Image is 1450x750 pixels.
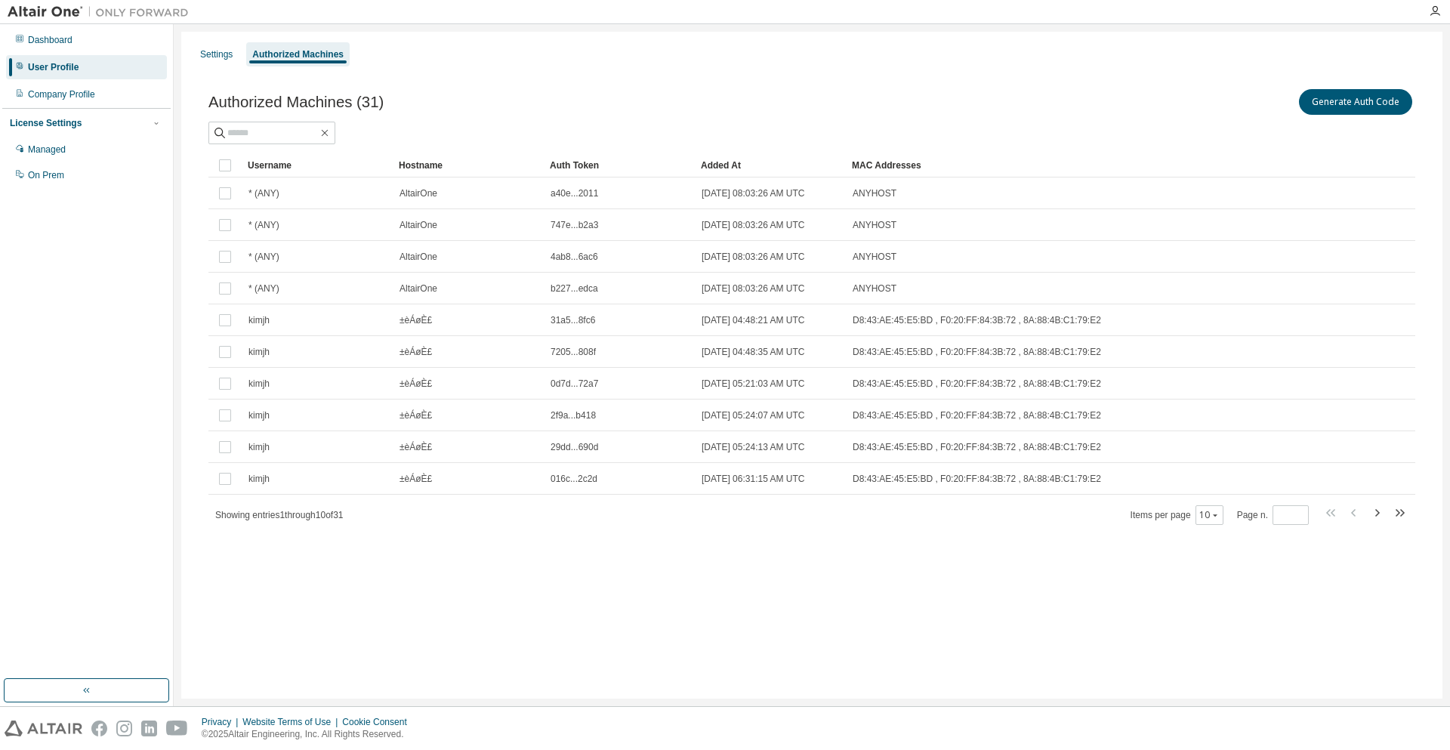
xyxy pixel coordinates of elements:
[702,282,805,295] span: [DATE] 08:03:26 AM UTC
[702,314,805,326] span: [DATE] 04:48:21 AM UTC
[400,251,437,263] span: AltairOne
[5,721,82,736] img: altair_logo.svg
[248,251,279,263] span: * (ANY)
[702,473,805,485] span: [DATE] 06:31:15 AM UTC
[399,153,538,177] div: Hostname
[28,88,95,100] div: Company Profile
[248,378,270,390] span: kimjh
[400,282,437,295] span: AltairOne
[252,48,344,60] div: Authorized Machines
[551,473,597,485] span: 016c...2c2d
[702,187,805,199] span: [DATE] 08:03:26 AM UTC
[551,378,598,390] span: 0d7d...72a7
[853,441,1101,453] span: D8:43:AE:45:E5:BD , F0:20:FF:84:3B:72 , 8A:88:4B:C1:79:E2
[202,716,242,728] div: Privacy
[550,153,689,177] div: Auth Token
[852,153,1257,177] div: MAC Addresses
[1237,505,1309,525] span: Page n.
[342,716,415,728] div: Cookie Consent
[248,473,270,485] span: kimjh
[248,441,270,453] span: kimjh
[701,153,840,177] div: Added At
[215,510,344,520] span: Showing entries 1 through 10 of 31
[91,721,107,736] img: facebook.svg
[248,219,279,231] span: * (ANY)
[248,314,270,326] span: kimjh
[400,346,432,358] span: ±èÁøÈ£
[551,314,595,326] span: 31a5...8fc6
[400,378,432,390] span: ±èÁøÈ£
[28,169,64,181] div: On Prem
[853,378,1101,390] span: D8:43:AE:45:E5:BD , F0:20:FF:84:3B:72 , 8A:88:4B:C1:79:E2
[551,346,596,358] span: 7205...808f
[400,219,437,231] span: AltairOne
[248,346,270,358] span: kimjh
[242,716,342,728] div: Website Terms of Use
[400,441,432,453] span: ±èÁøÈ£
[551,441,598,453] span: 29dd...690d
[8,5,196,20] img: Altair One
[248,282,279,295] span: * (ANY)
[400,409,432,421] span: ±èÁøÈ£
[853,314,1101,326] span: D8:43:AE:45:E5:BD , F0:20:FF:84:3B:72 , 8A:88:4B:C1:79:E2
[853,187,896,199] span: ANYHOST
[200,48,233,60] div: Settings
[202,728,416,741] p: © 2025 Altair Engineering, Inc. All Rights Reserved.
[853,409,1101,421] span: D8:43:AE:45:E5:BD , F0:20:FF:84:3B:72 , 8A:88:4B:C1:79:E2
[702,441,805,453] span: [DATE] 05:24:13 AM UTC
[141,721,157,736] img: linkedin.svg
[702,251,805,263] span: [DATE] 08:03:26 AM UTC
[702,346,805,358] span: [DATE] 04:48:35 AM UTC
[1299,89,1412,115] button: Generate Auth Code
[1199,509,1220,521] button: 10
[10,117,82,129] div: License Settings
[702,409,805,421] span: [DATE] 05:24:07 AM UTC
[248,409,270,421] span: kimjh
[853,251,896,263] span: ANYHOST
[28,61,79,73] div: User Profile
[400,187,437,199] span: AltairOne
[702,378,805,390] span: [DATE] 05:21:03 AM UTC
[400,473,432,485] span: ±èÁøÈ£
[248,187,279,199] span: * (ANY)
[853,282,896,295] span: ANYHOST
[28,34,72,46] div: Dashboard
[248,153,387,177] div: Username
[551,409,596,421] span: 2f9a...b418
[551,282,598,295] span: b227...edca
[1131,505,1223,525] span: Items per page
[208,94,384,111] span: Authorized Machines (31)
[853,346,1101,358] span: D8:43:AE:45:E5:BD , F0:20:FF:84:3B:72 , 8A:88:4B:C1:79:E2
[853,473,1101,485] span: D8:43:AE:45:E5:BD , F0:20:FF:84:3B:72 , 8A:88:4B:C1:79:E2
[166,721,188,736] img: youtube.svg
[702,219,805,231] span: [DATE] 08:03:26 AM UTC
[116,721,132,736] img: instagram.svg
[551,187,598,199] span: a40e...2011
[551,219,598,231] span: 747e...b2a3
[28,144,66,156] div: Managed
[400,314,432,326] span: ±èÁøÈ£
[551,251,598,263] span: 4ab8...6ac6
[853,219,896,231] span: ANYHOST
